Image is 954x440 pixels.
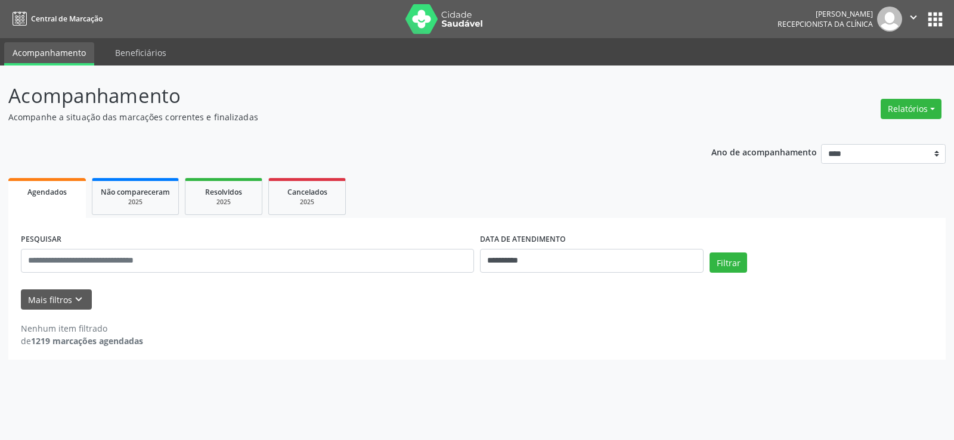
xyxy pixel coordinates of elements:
[72,293,85,306] i: keyboard_arrow_down
[778,19,873,29] span: Recepcionista da clínica
[4,42,94,65] a: Acompanhamento
[31,335,143,347] strong: 1219 marcações agendadas
[21,289,92,310] button: Mais filtroskeyboard_arrow_down
[907,11,920,24] i: 
[877,7,902,32] img: img
[21,230,61,249] label: PESQUISAR
[8,111,664,123] p: Acompanhe a situação das marcações correntes e finalizadas
[31,14,103,24] span: Central de Marcação
[21,322,143,335] div: Nenhum item filtrado
[778,9,873,19] div: [PERSON_NAME]
[902,7,925,32] button: 
[205,187,242,197] span: Resolvidos
[107,42,175,63] a: Beneficiários
[8,81,664,111] p: Acompanhamento
[21,335,143,347] div: de
[8,9,103,29] a: Central de Marcação
[101,187,170,197] span: Não compareceram
[101,198,170,207] div: 2025
[277,198,337,207] div: 2025
[194,198,253,207] div: 2025
[925,9,946,30] button: apps
[480,230,566,249] label: DATA DE ATENDIMENTO
[710,252,747,273] button: Filtrar
[287,187,327,197] span: Cancelados
[881,99,941,119] button: Relatórios
[27,187,67,197] span: Agendados
[711,144,817,159] p: Ano de acompanhamento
